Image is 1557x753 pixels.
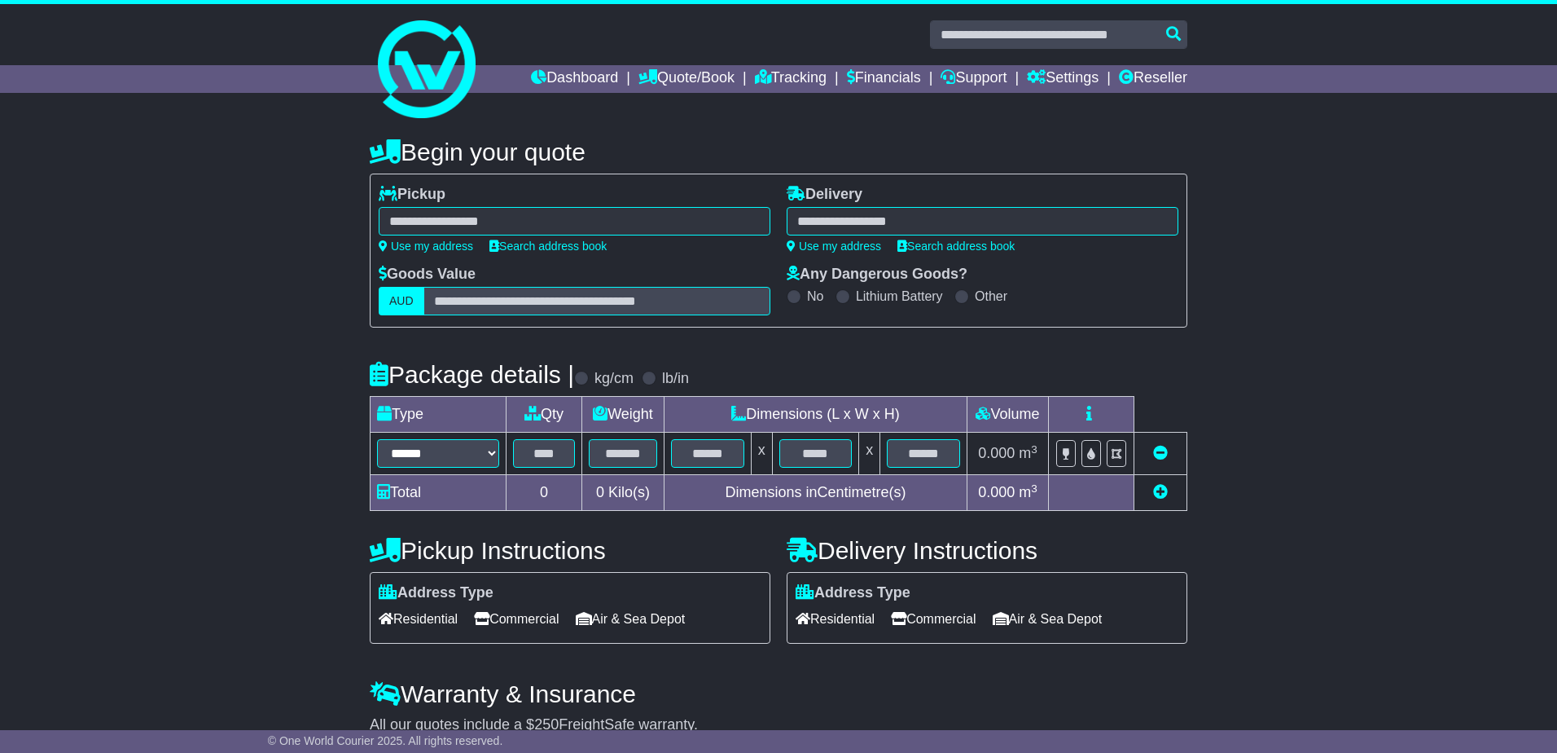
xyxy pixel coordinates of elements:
td: Volume [967,397,1048,433]
label: No [807,288,823,304]
a: Use my address [379,240,473,253]
label: AUD [379,287,424,315]
a: Quote/Book [638,65,735,93]
label: Address Type [379,584,493,602]
span: Residential [379,606,458,632]
a: Use my address [787,240,881,253]
a: Reseller [1119,65,1187,93]
a: Search address book [489,240,607,253]
span: Air & Sea Depot [993,606,1103,632]
td: 0 [507,475,582,511]
span: 0.000 [978,484,1015,500]
h4: Package details | [370,361,574,388]
td: Qty [507,397,582,433]
a: Search address book [897,240,1015,253]
h4: Begin your quote [370,139,1187,165]
td: Dimensions (L x W x H) [664,397,967,433]
a: Support [941,65,1007,93]
sup: 3 [1031,443,1037,456]
label: Other [975,288,1007,304]
td: Dimensions in Centimetre(s) [664,475,967,511]
label: lb/in [662,370,689,388]
label: Delivery [787,186,862,204]
td: Weight [582,397,664,433]
div: All our quotes include a $ FreightSafe warranty. [370,716,1187,734]
label: Goods Value [379,266,476,284]
span: Commercial [474,606,559,632]
span: m [1019,484,1037,500]
h4: Pickup Instructions [370,537,770,564]
a: Add new item [1153,484,1168,500]
label: Any Dangerous Goods? [787,266,967,284]
td: Total [371,475,507,511]
span: 250 [534,716,559,733]
a: Dashboard [531,65,618,93]
label: kg/cm [594,370,634,388]
label: Address Type [796,584,910,602]
span: Commercial [891,606,976,632]
span: © One World Courier 2025. All rights reserved. [268,734,503,747]
a: Financials [847,65,921,93]
a: Settings [1027,65,1099,93]
td: x [859,433,880,475]
td: Type [371,397,507,433]
span: m [1019,445,1037,461]
label: Pickup [379,186,445,204]
a: Tracking [755,65,827,93]
h4: Delivery Instructions [787,537,1187,564]
h4: Warranty & Insurance [370,680,1187,707]
sup: 3 [1031,482,1037,495]
span: 0.000 [978,445,1015,461]
span: 0 [596,484,604,500]
td: x [751,433,772,475]
span: Residential [796,606,875,632]
td: Kilo(s) [582,475,664,511]
a: Remove this item [1153,445,1168,461]
span: Air & Sea Depot [576,606,686,632]
label: Lithium Battery [856,288,943,304]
